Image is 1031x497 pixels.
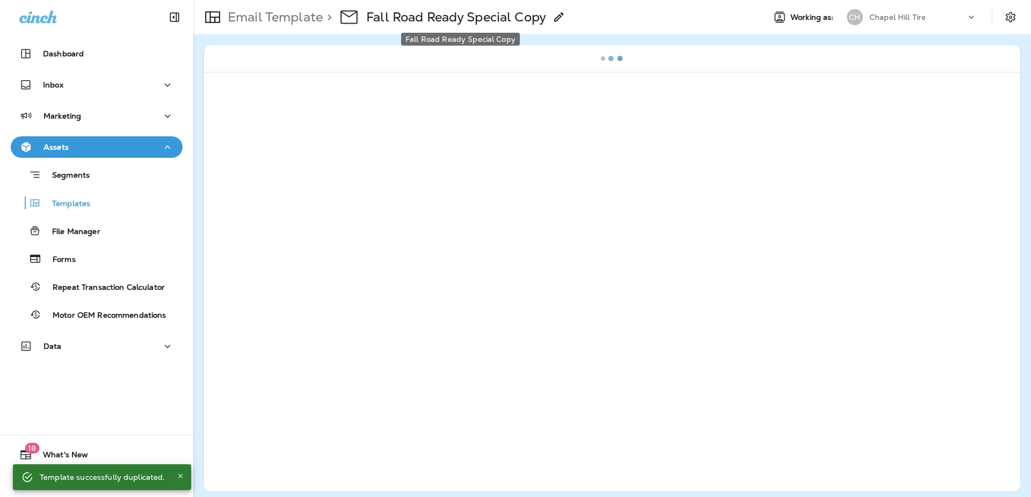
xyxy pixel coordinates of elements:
[40,467,165,487] div: Template successfully duplicated.
[790,13,836,22] span: Working as:
[11,220,183,242] button: File Manager
[41,227,100,237] p: File Manager
[25,443,39,454] span: 18
[43,49,84,58] p: Dashboard
[11,470,183,491] button: Support
[11,43,183,64] button: Dashboard
[43,81,63,89] p: Inbox
[11,136,183,158] button: Assets
[42,311,166,321] p: Motor OEM Recommendations
[11,192,183,214] button: Templates
[11,303,183,326] button: Motor OEM Recommendations
[41,199,90,209] p: Templates
[42,283,165,293] p: Repeat Transaction Calculator
[41,171,90,181] p: Segments
[43,112,81,120] p: Marketing
[11,74,183,96] button: Inbox
[11,247,183,270] button: Forms
[11,163,183,186] button: Segments
[43,342,62,350] p: Data
[223,9,323,25] p: Email Template
[174,470,187,483] button: Close
[11,444,183,465] button: 18What's New
[1001,8,1020,27] button: Settings
[401,33,520,46] div: Fall Road Ready Special Copy
[32,450,88,463] span: What's New
[869,13,926,21] p: Chapel Hill Tire
[11,275,183,298] button: Repeat Transaction Calculator
[42,255,76,265] p: Forms
[366,9,546,25] p: Fall Road Ready Special Copy
[159,6,190,28] button: Collapse Sidebar
[11,335,183,357] button: Data
[847,9,863,25] div: CH
[323,9,332,25] p: >
[11,105,183,127] button: Marketing
[43,143,69,151] p: Assets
